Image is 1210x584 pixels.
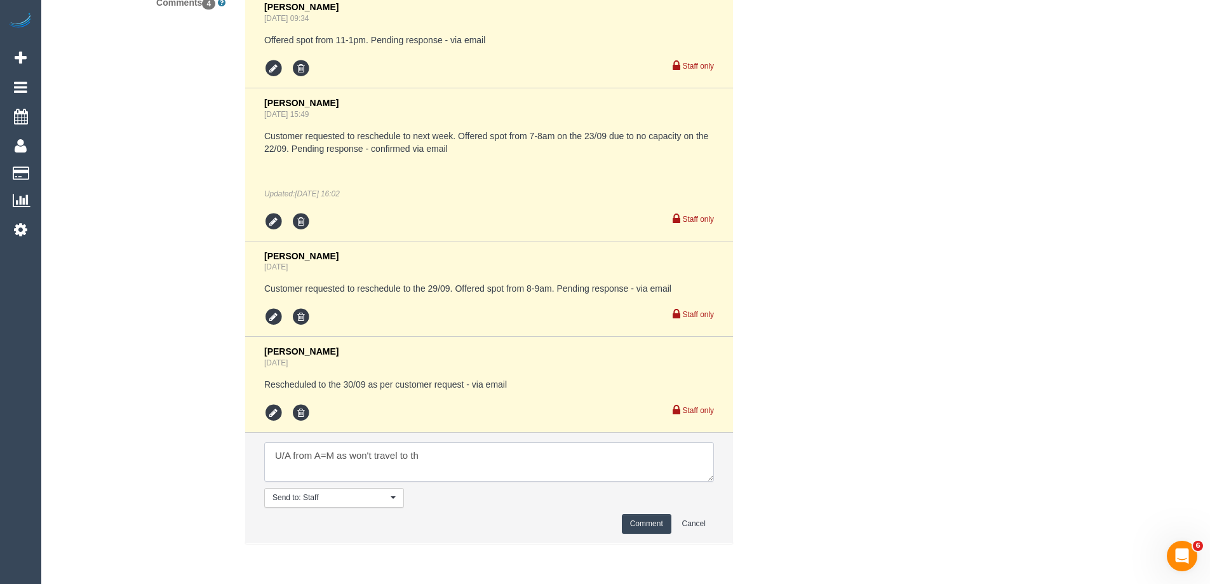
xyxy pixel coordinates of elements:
small: Staff only [683,215,714,224]
button: Comment [622,514,671,534]
small: Staff only [683,310,714,319]
a: [DATE] [264,358,288,367]
button: Cancel [674,514,714,534]
span: Sep 16, 2025 16:02 [295,189,340,198]
img: Automaid Logo [8,13,33,31]
pre: Offered spot from 11-1pm. Pending response - via email [264,34,714,46]
span: [PERSON_NAME] [264,98,339,108]
a: [DATE] 09:34 [264,14,309,23]
span: [PERSON_NAME] [264,251,339,261]
small: Staff only [683,406,714,415]
em: Updated: [264,189,340,198]
iframe: Intercom live chat [1167,541,1197,571]
span: [PERSON_NAME] [264,346,339,357]
a: [DATE] 15:49 [264,110,309,119]
span: [PERSON_NAME] [264,2,339,12]
pre: Rescheduled to the 30/09 as per customer request - via email [264,378,714,391]
button: Send to: Staff [264,488,404,508]
small: Staff only [683,62,714,71]
a: [DATE] [264,262,288,271]
pre: Customer requested to reschedule to the 29/09. Offered spot from 8-9am. Pending response - via email [264,282,714,295]
span: 6 [1193,541,1203,551]
span: Send to: Staff [272,492,387,503]
pre: Customer requested to reschedule to next week. Offered spot from 7-8am on the 23/09 due to no cap... [264,130,714,155]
